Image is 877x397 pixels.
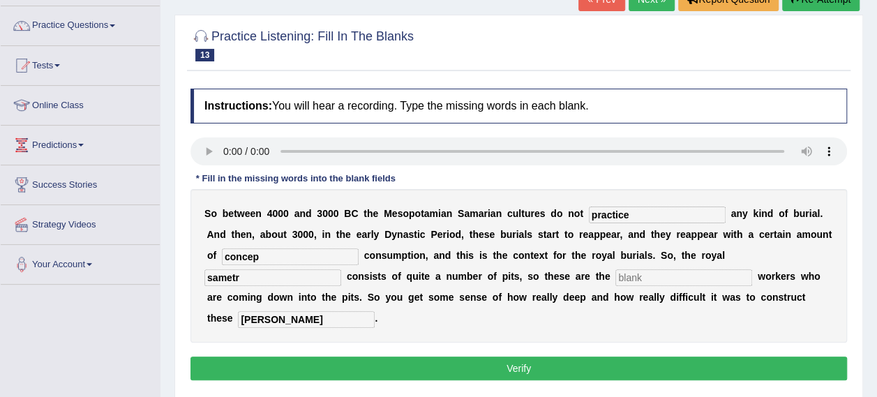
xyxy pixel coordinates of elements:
[398,208,403,219] b: s
[465,250,468,261] b: i
[303,229,308,240] b: 0
[409,208,415,219] b: p
[322,229,324,240] b: i
[817,208,820,219] b: l
[195,49,214,61] span: 13
[583,229,588,240] b: e
[521,208,525,219] b: t
[447,229,449,240] b: i
[639,250,645,261] b: a
[785,229,791,240] b: n
[1,245,160,280] a: Your Account
[500,229,507,240] b: b
[576,271,581,282] b: a
[314,229,317,240] b: ,
[645,250,647,261] b: l
[703,229,708,240] b: e
[544,250,548,261] b: t
[764,229,770,240] b: e
[579,229,583,240] b: r
[723,229,730,240] b: w
[507,208,513,219] b: c
[324,229,331,240] b: n
[580,250,586,261] b: e
[548,271,554,282] b: h
[774,229,777,240] b: t
[1,6,160,41] a: Practice Questions
[518,208,521,219] b: l
[615,269,752,286] input: blank
[470,229,473,240] b: t
[820,208,823,219] b: .
[403,208,409,219] b: o
[430,229,437,240] b: P
[691,229,697,240] b: p
[458,271,466,282] b: m
[283,208,289,219] b: 0
[489,229,495,240] b: e
[484,208,487,219] b: r
[595,250,601,261] b: o
[220,229,226,240] b: d
[636,250,639,261] b: i
[651,229,654,240] b: t
[439,250,445,261] b: n
[748,229,754,240] b: a
[367,208,373,219] b: h
[508,271,511,282] b: i
[639,229,645,240] b: d
[557,208,563,219] b: o
[373,208,378,219] b: e
[467,271,473,282] b: b
[530,208,534,219] b: r
[373,229,379,240] b: y
[479,208,484,219] b: a
[585,271,590,282] b: e
[1,126,160,160] a: Predictions
[260,229,266,240] b: a
[234,229,241,240] b: h
[571,250,575,261] b: t
[524,229,527,240] b: l
[464,208,470,219] b: a
[512,229,516,240] b: r
[802,229,810,240] b: m
[267,208,273,219] b: 4
[398,271,401,282] b: f
[449,229,456,240] b: o
[490,208,496,219] b: a
[708,229,714,240] b: a
[761,208,767,219] b: n
[442,229,446,240] b: r
[543,229,546,240] b: t
[779,208,785,219] b: o
[518,250,525,261] b: o
[419,250,426,261] b: n
[357,229,362,240] b: e
[241,229,246,240] b: e
[411,250,414,261] b: i
[278,229,284,240] b: u
[190,357,847,380] button: Verify
[421,208,424,219] b: t
[391,229,397,240] b: y
[190,172,401,186] div: * Fill in the missing words into the blank fields
[496,250,502,261] b: h
[660,229,666,240] b: e
[231,229,234,240] b: t
[403,229,409,240] b: a
[384,229,391,240] b: D
[493,271,497,282] b: f
[237,208,245,219] b: w
[488,208,490,219] b: i
[514,271,520,282] b: s
[777,229,782,240] b: a
[234,208,237,219] b: t
[363,208,367,219] b: t
[516,229,519,240] b: i
[758,208,761,219] b: i
[592,250,595,261] b: r
[245,208,250,219] b: e
[759,229,765,240] b: c
[811,208,817,219] b: a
